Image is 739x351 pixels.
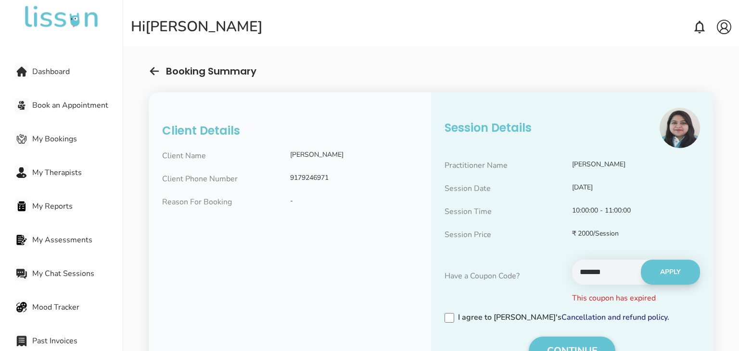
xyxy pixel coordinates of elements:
p: [DATE] [572,183,700,192]
span: Book an Appointment [32,100,123,111]
p: Session Date [445,183,537,194]
p: 9179246971 [290,173,418,183]
img: My Chat Sessions [16,268,27,279]
p: Client Name [162,150,255,162]
p: [PERSON_NAME] [572,160,700,169]
span: My Bookings [32,133,123,145]
p: Reason For Booking [162,196,255,208]
img: Past Invoices [16,336,27,346]
h4: Client Details [162,123,418,138]
h5: Booking Summary [166,64,256,78]
p: ₹ 2000/Session [572,229,700,238]
img: My Therapists [16,167,27,178]
img: My Bookings [16,134,27,144]
div: Hi [PERSON_NAME] [131,18,263,36]
span: My Reports [32,201,123,212]
img: arrow-left.svg [149,65,160,77]
p: Client Phone Number [162,173,255,185]
img: Mood Tracker [16,302,27,313]
p: [PERSON_NAME] [290,150,418,160]
span: My Chat Sessions [32,268,123,279]
img: My Reports [16,201,27,212]
span: My Therapists [32,167,123,178]
img: undefined [23,6,100,29]
p: Practitioner Name [445,160,537,171]
button: APPLY [641,260,700,285]
span: My Assessments [32,234,123,246]
img: account.svg [717,20,731,34]
span: I agree to [PERSON_NAME]'s [458,312,561,323]
span: Mood Tracker [32,301,123,313]
img: Book an Appointment [16,100,27,111]
p: Session Price [445,229,537,240]
p: This coupon has expired [572,292,700,304]
img: Image Description [660,108,700,148]
h4: Session Details [445,120,532,136]
img: My Assessments [16,235,27,245]
p: Session Time [445,206,537,217]
p: 10:00:00 - 11:00:00 [572,206,700,215]
img: Dashboard [16,66,27,77]
span: Past Invoices [32,335,123,347]
p: - [290,196,418,206]
p: Have a Coupon Code? [445,270,537,282]
a: Cancellation and refund policy. [561,312,669,323]
span: Dashboard [32,66,123,77]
